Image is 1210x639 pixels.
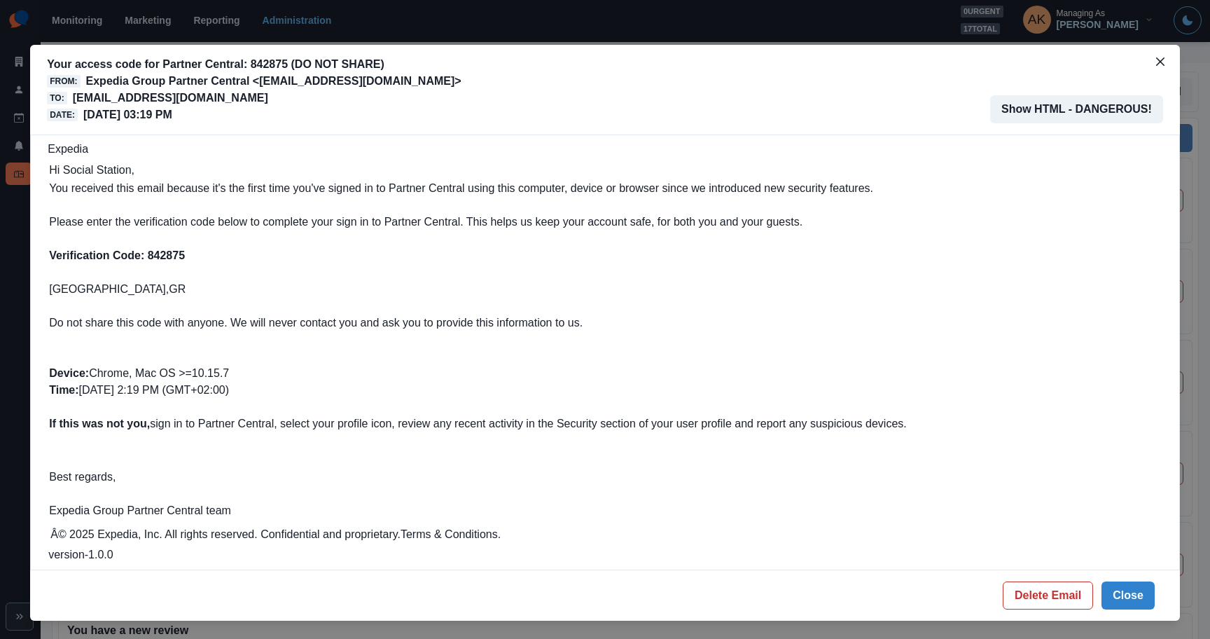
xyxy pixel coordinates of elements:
[47,75,80,88] span: From:
[83,106,172,123] p: [DATE] 03:19 PM
[47,92,67,104] span: To:
[49,162,907,179] h1: Hi Social Station,
[86,73,461,90] p: Expedia Group Partner Central <[EMAIL_ADDRESS][DOMAIN_NAME]>
[1101,582,1155,610] button: Close
[49,315,907,331] p: Do not share this code with anyone. We will never contact you and ask you to provide this informa...
[1003,582,1093,610] button: Delete Email
[48,141,1162,564] div: Expedia
[49,367,89,379] b: Device:
[401,528,498,540] a: Terms & Conditions
[49,415,907,432] p: sign in to Partner Central, select your profile icon, review any recent activity in the Security ...
[1149,50,1171,73] button: Close
[49,180,907,231] p: You received this email because it's the first time you've signed in to Partner Central using thi...
[49,418,150,430] b: If this was not you,
[49,452,907,519] p: Best regards,
[49,283,186,295] span: [GEOGRAPHIC_DATA],GR
[990,95,1163,123] button: Show HTML - DANGEROUS!
[49,348,907,399] p: Chrome, Mac OS >=10.15.7 [DATE] 2:19 PM (GMT+02:00)
[50,526,501,543] h4: Â© 2025 Expedia, Inc. All rights reserved. Confidential and proprietary. .
[49,384,78,396] b: Time:
[49,249,185,261] b: Verification Code: 842875
[47,109,78,121] span: Date:
[48,547,907,563] p: version-1.0.0
[73,90,268,106] p: [EMAIL_ADDRESS][DOMAIN_NAME]
[49,504,231,516] span: Expedia Group Partner Central team
[47,56,461,73] p: Your access code for Partner Central: 842875 (DO NOT SHARE)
